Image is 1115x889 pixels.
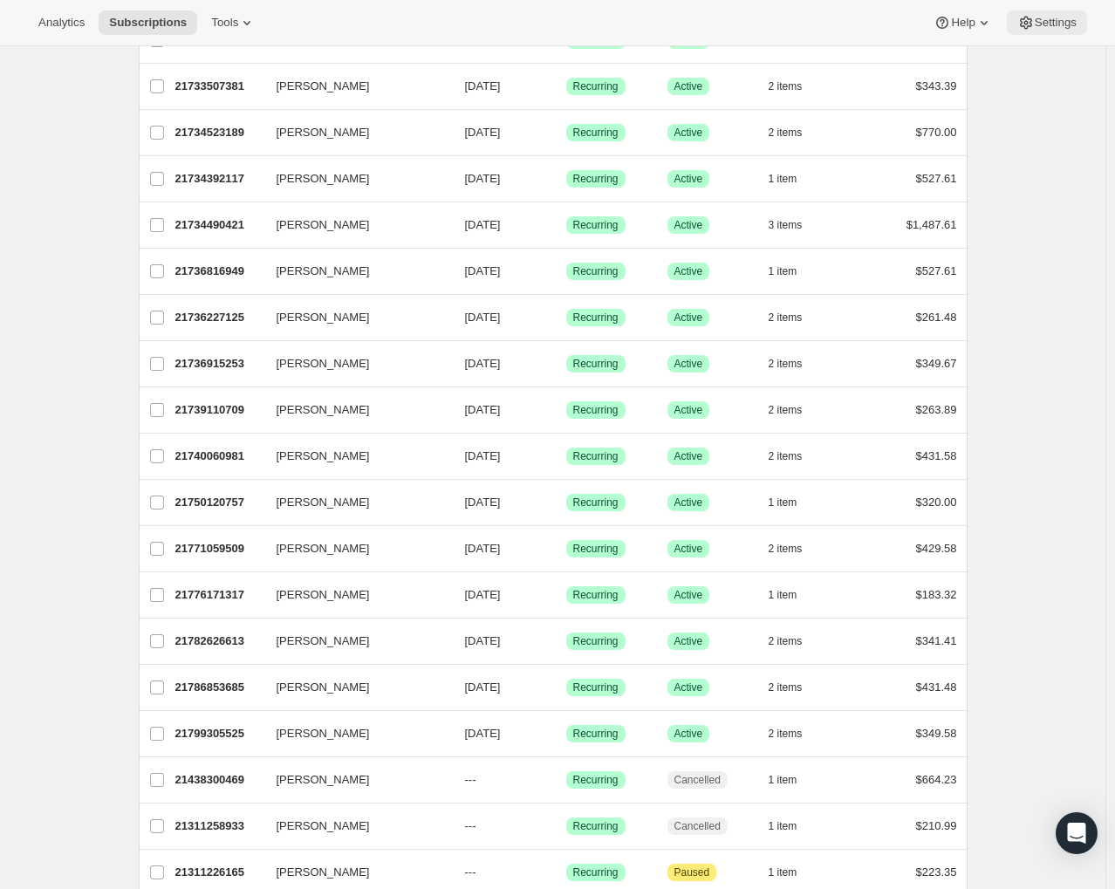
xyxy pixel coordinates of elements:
[769,218,803,232] span: 3 items
[674,588,703,602] span: Active
[277,725,370,742] span: [PERSON_NAME]
[674,357,703,371] span: Active
[769,542,803,556] span: 2 items
[674,542,703,556] span: Active
[266,674,441,701] button: [PERSON_NAME]
[266,766,441,794] button: [PERSON_NAME]
[674,865,710,879] span: Paused
[266,165,441,193] button: [PERSON_NAME]
[465,588,501,601] span: [DATE]
[769,773,797,787] span: 1 item
[573,865,619,879] span: Recurring
[769,398,822,422] button: 2 items
[175,213,957,237] div: 21734490421[PERSON_NAME][DATE]SuccessRecurringSuccessActive3 items$1,487.61
[465,126,501,139] span: [DATE]
[923,10,1002,35] button: Help
[573,634,619,648] span: Recurring
[277,448,370,465] span: [PERSON_NAME]
[175,170,263,188] p: 21734392117
[277,78,370,95] span: [PERSON_NAME]
[175,725,263,742] p: 21799305525
[175,352,957,376] div: 21736915253[PERSON_NAME][DATE]SuccessRecurringSuccessActive2 items$349.67
[28,10,95,35] button: Analytics
[916,496,957,509] span: $320.00
[916,634,957,647] span: $341.41
[916,588,957,601] span: $183.32
[465,727,501,740] span: [DATE]
[266,396,441,424] button: [PERSON_NAME]
[674,496,703,509] span: Active
[769,172,797,186] span: 1 item
[175,444,957,468] div: 21740060981[PERSON_NAME][DATE]SuccessRecurringSuccessActive2 items$431.58
[769,490,817,515] button: 1 item
[769,449,803,463] span: 2 items
[573,79,619,93] span: Recurring
[674,773,721,787] span: Cancelled
[573,727,619,741] span: Recurring
[277,633,370,650] span: [PERSON_NAME]
[769,167,817,191] button: 1 item
[674,680,703,694] span: Active
[277,124,370,141] span: [PERSON_NAME]
[99,10,197,35] button: Subscriptions
[175,401,263,419] p: 21739110709
[465,819,476,832] span: ---
[573,773,619,787] span: Recurring
[769,120,822,145] button: 2 items
[175,721,957,746] div: 21799305525[PERSON_NAME][DATE]SuccessRecurringSuccessActive2 items$349.58
[175,583,957,607] div: 21776171317[PERSON_NAME][DATE]SuccessRecurringSuccessActive1 item$183.32
[769,865,797,879] span: 1 item
[674,172,703,186] span: Active
[769,629,822,653] button: 2 items
[916,79,957,92] span: $343.39
[916,819,957,832] span: $210.99
[769,264,797,278] span: 1 item
[573,496,619,509] span: Recurring
[266,489,441,516] button: [PERSON_NAME]
[465,79,501,92] span: [DATE]
[573,680,619,694] span: Recurring
[1007,10,1087,35] button: Settings
[175,167,957,191] div: 21734392117[PERSON_NAME][DATE]SuccessRecurringSuccessActive1 item$527.61
[175,864,263,881] p: 21311226165
[674,727,703,741] span: Active
[769,819,797,833] span: 1 item
[175,490,957,515] div: 21750120757[PERSON_NAME][DATE]SuccessRecurringSuccessActive1 item$320.00
[951,16,975,30] span: Help
[175,540,263,557] p: 21771059509
[769,305,822,330] button: 2 items
[769,444,822,468] button: 2 items
[175,448,263,465] p: 21740060981
[266,304,441,332] button: [PERSON_NAME]
[266,627,441,655] button: [PERSON_NAME]
[266,211,441,239] button: [PERSON_NAME]
[769,860,817,885] button: 1 item
[674,634,703,648] span: Active
[175,633,263,650] p: 21782626613
[769,634,803,648] span: 2 items
[175,675,957,700] div: 21786853685[PERSON_NAME][DATE]SuccessRecurringSuccessActive2 items$431.48
[175,120,957,145] div: 21734523189[PERSON_NAME][DATE]SuccessRecurringSuccessActive2 items$770.00
[277,864,370,881] span: [PERSON_NAME]
[175,679,263,696] p: 21786853685
[465,865,476,879] span: ---
[916,542,957,555] span: $429.58
[175,263,263,280] p: 21736816949
[769,588,797,602] span: 1 item
[465,449,501,462] span: [DATE]
[916,403,957,416] span: $263.89
[266,581,441,609] button: [PERSON_NAME]
[266,442,441,470] button: [PERSON_NAME]
[175,817,263,835] p: 21311258933
[916,311,957,324] span: $261.48
[38,16,85,30] span: Analytics
[465,634,501,647] span: [DATE]
[465,403,501,416] span: [DATE]
[916,449,957,462] span: $431.58
[277,355,370,373] span: [PERSON_NAME]
[674,126,703,140] span: Active
[211,16,238,30] span: Tools
[277,679,370,696] span: [PERSON_NAME]
[266,858,441,886] button: [PERSON_NAME]
[674,79,703,93] span: Active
